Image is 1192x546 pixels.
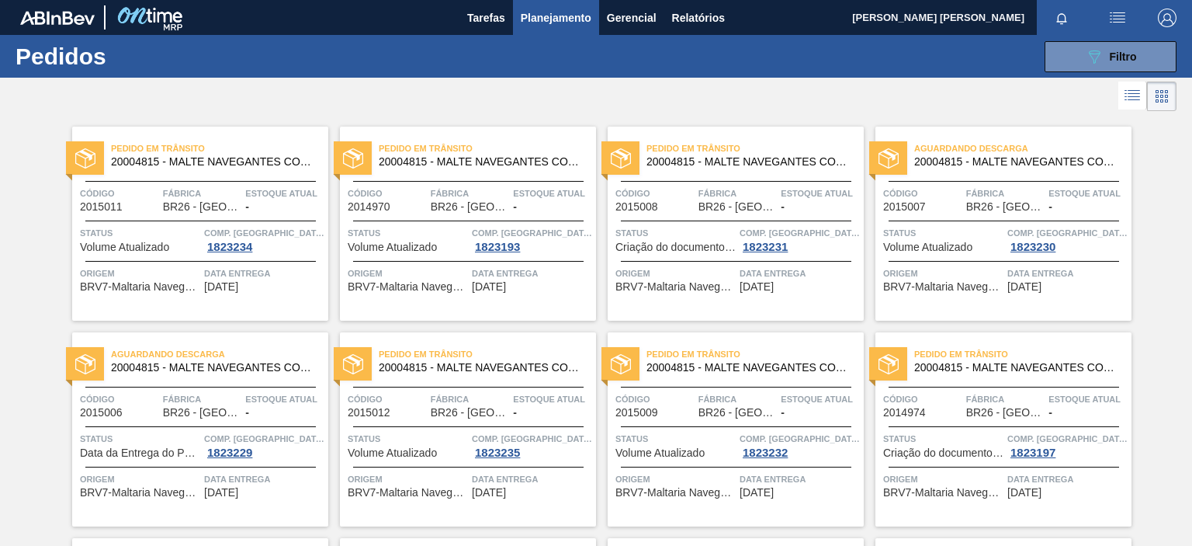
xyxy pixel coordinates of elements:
[781,407,785,419] span: -
[80,407,123,419] span: 2015006
[864,332,1131,527] a: statusPedido em Trânsito20004815 - MALTE NAVEGANTES CONT IMPORT SUP 40%Código2014974FábricaBR26 -...
[883,431,1003,447] span: Status
[1048,201,1052,213] span: -
[883,487,1003,499] span: BRV7-Maltaria Navegantes
[1007,225,1128,241] span: Comp. Carga
[1007,431,1128,459] a: Comp. [GEOGRAPHIC_DATA]1823197
[615,225,736,241] span: Status
[1007,431,1128,447] span: Comp. Carga
[204,266,324,281] span: Data entrega
[615,391,695,407] span: Código
[1118,82,1147,111] div: Visão em Lista
[111,141,328,156] span: Pedido em Trânsito
[914,346,1131,362] span: Pedido em Trânsito
[80,391,159,407] span: Código
[328,332,596,527] a: statusPedido em Trânsito20004815 - MALTE NAVEGANTES CONT IMPORT SUP 40%Código2015012FábricaBR26 -...
[966,201,1044,213] span: BR26 - Uberlândia
[348,266,468,281] span: Origem
[878,354,899,374] img: status
[596,332,864,527] a: statusPedido em Trânsito20004815 - MALTE NAVEGANTES CONT IMPORT SUP 40%Código2015009FábricaBR26 -...
[163,201,241,213] span: BR26 - Uberlândia
[740,447,791,459] div: 1823232
[596,127,864,321] a: statusPedido em Trânsito20004815 - MALTE NAVEGANTES CONT IMPORT SUP 40%Código2015008FábricaBR26 -...
[111,156,316,168] span: 20004815 - MALTE NAVEGANTES CONT IMPORT SUP 40%
[61,127,328,321] a: statusPedido em Trânsito20004815 - MALTE NAVEGANTES CONT IMPORT SUP 40%Código2015011FábricaBR26 -...
[204,431,324,447] span: Comp. Carga
[1048,391,1128,407] span: Estoque atual
[348,201,390,213] span: 2014970
[615,201,658,213] span: 2015008
[472,447,523,459] div: 1823235
[111,362,316,374] span: 20004815 - MALTE NAVEGANTES CONT IMPORT SUP 40%
[348,242,437,253] span: Volume Atualizado
[379,156,584,168] span: 20004815 - MALTE NAVEGANTES CONT IMPORT SUP 40%
[740,431,860,459] a: Comp. [GEOGRAPHIC_DATA]1823232
[431,391,510,407] span: Fábrica
[966,407,1044,419] span: BR26 - Uberlândia
[467,9,505,27] span: Tarefas
[204,241,255,253] div: 1823234
[966,391,1045,407] span: Fábrica
[914,156,1119,168] span: 20004815 - MALTE NAVEGANTES CONT IMPORT SUP 40%
[740,487,774,499] span: 30/08/2025
[431,186,510,201] span: Fábrica
[615,487,736,499] span: BRV7-Maltaria Navegantes
[80,447,200,459] span: Data da Entrega do Pedido Antecipada
[615,266,736,281] span: Origem
[781,201,785,213] span: -
[80,242,169,253] span: Volume Atualizado
[80,431,200,447] span: Status
[1007,447,1059,459] div: 1823197
[204,225,324,253] a: Comp. [GEOGRAPHIC_DATA]1823234
[204,431,324,459] a: Comp. [GEOGRAPHIC_DATA]1823229
[740,225,860,241] span: Comp. Carga
[1048,186,1128,201] span: Estoque atual
[348,186,427,201] span: Código
[883,242,972,253] span: Volume Atualizado
[513,201,517,213] span: -
[379,362,584,374] span: 20004815 - MALTE NAVEGANTES CONT IMPORT SUP 40%
[1007,471,1128,487] span: Data entrega
[80,281,200,293] span: BRV7-Maltaria Navegantes
[1108,9,1127,27] img: userActions
[672,9,725,27] span: Relatórios
[343,354,363,374] img: status
[615,407,658,419] span: 2015009
[607,9,657,27] span: Gerencial
[521,9,591,27] span: Planejamento
[379,346,596,362] span: Pedido em Trânsito
[883,447,1003,459] span: Criação do documento VIM
[698,407,776,419] span: BR26 - Uberlândia
[204,225,324,241] span: Comp. Carga
[1037,7,1086,29] button: Notificações
[1007,281,1041,293] span: 29/08/2025
[883,407,926,419] span: 2014974
[883,266,1003,281] span: Origem
[1110,50,1137,63] span: Filtro
[472,241,523,253] div: 1823193
[740,241,791,253] div: 1823231
[75,148,95,169] img: status
[740,225,860,253] a: Comp. [GEOGRAPHIC_DATA]1823231
[883,186,962,201] span: Código
[698,391,778,407] span: Fábrica
[204,487,238,499] span: 29/08/2025
[472,487,506,499] span: 30/08/2025
[245,391,324,407] span: Estoque atual
[472,225,592,241] span: Comp. Carga
[1007,266,1128,281] span: Data entrega
[348,225,468,241] span: Status
[740,281,774,293] span: 29/08/2025
[646,141,864,156] span: Pedido em Trânsito
[245,407,249,419] span: -
[646,346,864,362] span: Pedido em Trânsito
[646,362,851,374] span: 20004815 - MALTE NAVEGANTES CONT IMPORT SUP 40%
[204,281,238,293] span: 29/08/2025
[472,225,592,253] a: Comp. [GEOGRAPHIC_DATA]1823193
[615,471,736,487] span: Origem
[1045,41,1176,72] button: Filtro
[966,186,1045,201] span: Fábrica
[348,407,390,419] span: 2015012
[472,431,592,459] a: Comp. [GEOGRAPHIC_DATA]1823235
[513,391,592,407] span: Estoque atual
